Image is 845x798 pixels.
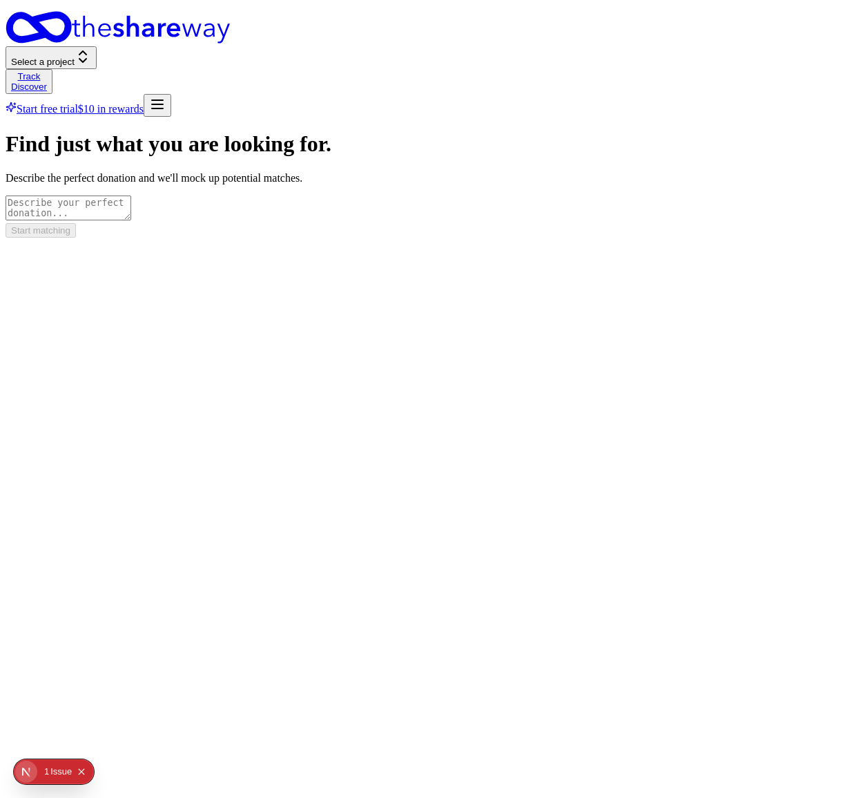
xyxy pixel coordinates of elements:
span: Select a project [11,57,75,67]
a: Discover [11,82,47,92]
a: $10 in rewards [78,103,144,115]
p: Describe the perfect donation and we'll mock up potential matches. [6,172,839,184]
a: Start free trial [6,103,78,115]
a: Track [18,71,41,82]
button: Start matching [6,223,76,238]
button: Select a project [6,46,97,69]
a: Home [6,11,839,46]
h1: Find just what you are looking for. [6,131,839,157]
button: TrackDiscover [6,69,52,94]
